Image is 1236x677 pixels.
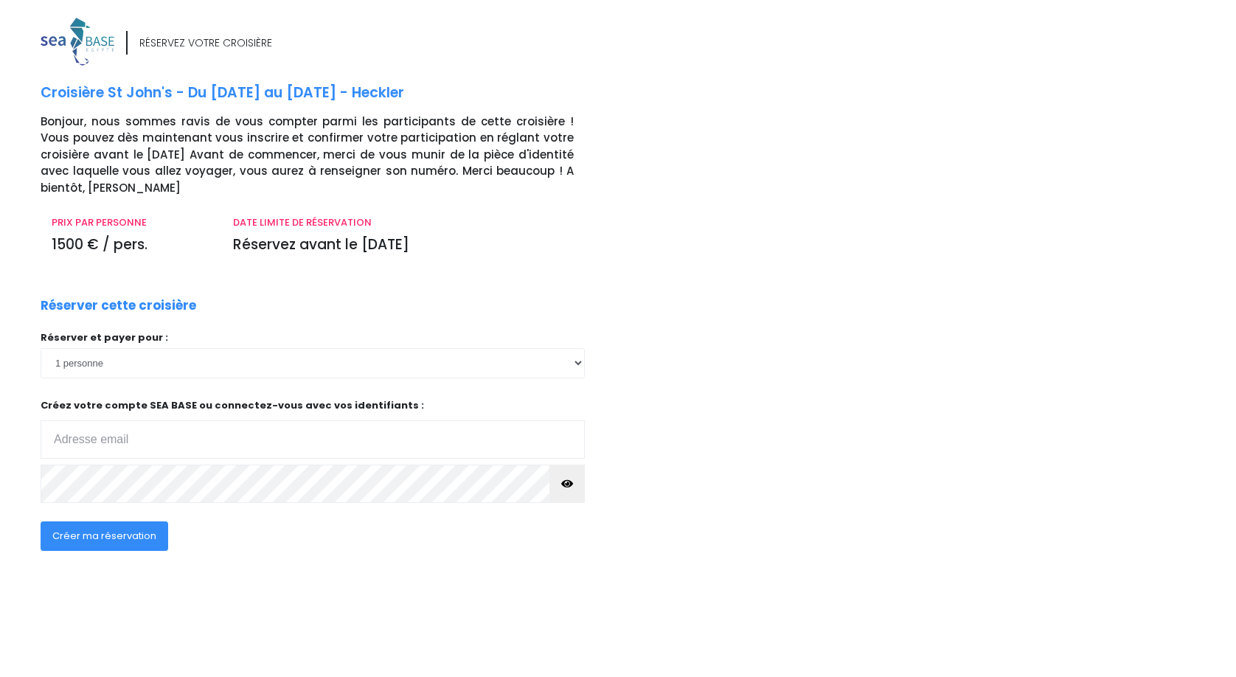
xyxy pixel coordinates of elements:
[52,215,211,230] p: PRIX PAR PERSONNE
[41,83,607,104] p: Croisière St John's - Du [DATE] au [DATE] - Heckler
[41,296,196,316] p: Réserver cette croisière
[139,35,272,51] div: RÉSERVEZ VOTRE CROISIÈRE
[41,398,585,459] p: Créez votre compte SEA BASE ou connectez-vous avec vos identifiants :
[52,235,211,256] p: 1500 € / pers.
[233,235,574,256] p: Réservez avant le [DATE]
[233,215,574,230] p: DATE LIMITE DE RÉSERVATION
[41,18,114,66] img: logo_color1.png
[41,114,607,197] p: Bonjour, nous sommes ravis de vous compter parmi les participants de cette croisière ! Vous pouve...
[41,521,168,551] button: Créer ma réservation
[52,529,156,543] span: Créer ma réservation
[41,330,585,345] p: Réserver et payer pour :
[41,420,585,459] input: Adresse email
